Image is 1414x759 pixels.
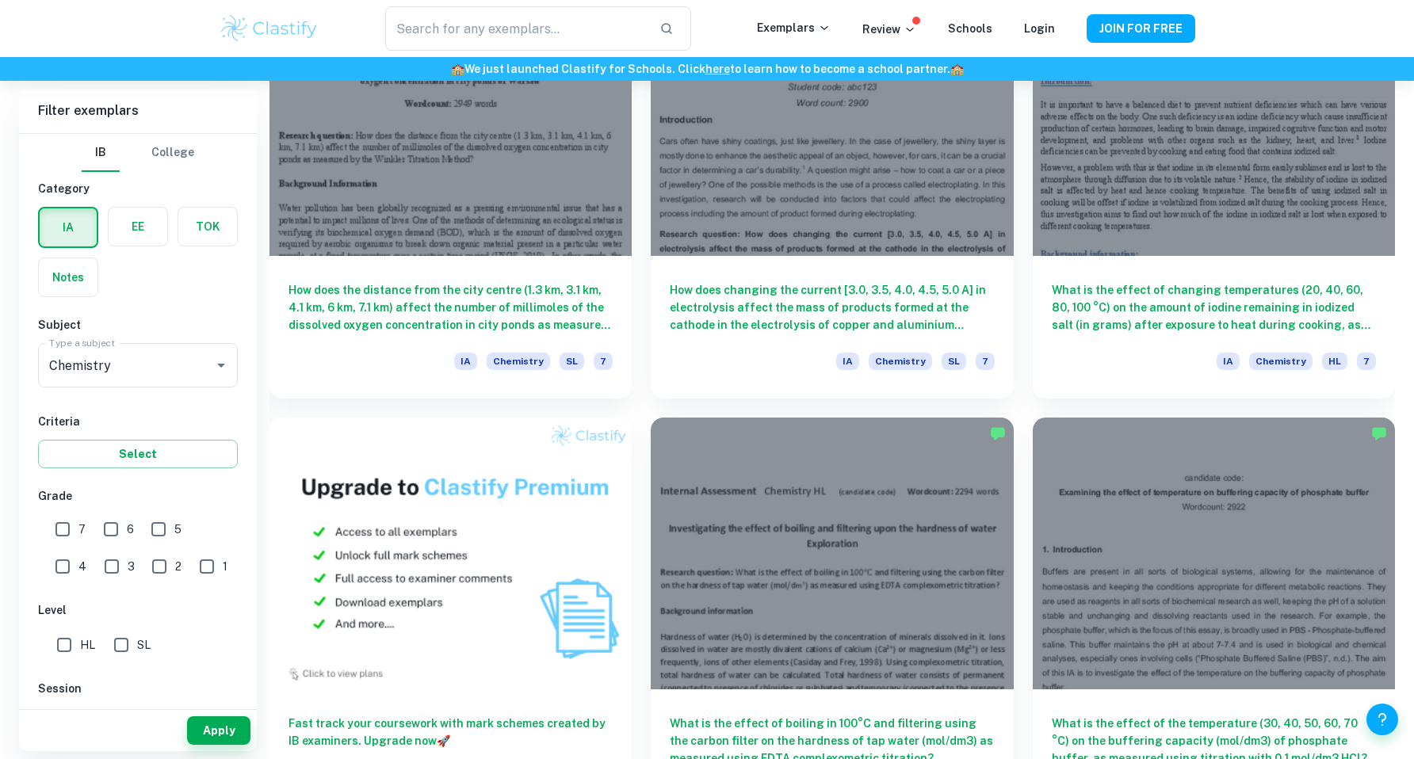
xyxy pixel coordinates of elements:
img: Thumbnail [269,418,632,689]
h6: Category [38,180,238,197]
img: Marked [990,425,1006,441]
h6: Filter exemplars [19,89,257,133]
div: Filter type choice [82,134,194,172]
span: 🏫 [950,63,964,75]
span: 7 [594,353,613,370]
button: Open [210,354,232,376]
h6: How does the distance from the city centre (1.3 km, 3.1 km, 4.1 km, 6 km, 7.1 km) affect the numb... [289,281,613,334]
h6: How does changing the current [3.0, 3.5, 4.0, 4.5, 5.0 A] in electrolysis affect the mass of prod... [670,281,994,334]
span: IA [836,353,859,370]
h6: Subject [38,316,238,334]
button: TOK [178,208,237,246]
span: 5 [174,521,182,538]
h6: Grade [38,487,238,505]
button: JOIN FOR FREE [1087,14,1195,43]
h6: We just launched Clastify for Schools. Click to learn how to become a school partner. [3,60,1411,78]
label: Type a subject [49,336,115,349]
img: Clastify logo [219,13,319,44]
h6: Session [38,680,238,697]
span: Chemistry [1249,353,1313,370]
a: here [705,63,730,75]
h6: Level [38,601,238,619]
span: 7 [976,353,995,370]
span: Chemistry [869,353,932,370]
p: Review [862,21,916,38]
a: Login [1024,22,1055,35]
input: Search for any exemplars... [385,6,647,51]
span: 7 [1357,353,1376,370]
button: Apply [187,716,250,745]
span: 6 [127,521,134,538]
a: Schools [948,22,992,35]
button: Help and Feedback [1366,704,1398,735]
p: Exemplars [757,19,831,36]
img: Marked [1371,425,1387,441]
span: HL [1322,353,1347,370]
span: SL [942,353,966,370]
h6: What is the effect of changing temperatures (20, 40, 60, 80, 100 °C) on the amount of iodine rema... [1052,281,1376,334]
span: 🚀 [437,734,450,747]
span: SL [560,353,584,370]
span: 4 [78,558,86,575]
span: HL [80,636,95,654]
span: 3 [128,558,135,575]
h6: Criteria [38,413,238,430]
button: EE [109,208,167,246]
span: IA [1217,353,1240,370]
span: Chemistry [487,353,550,370]
button: IB [82,134,120,172]
span: 2 [175,558,182,575]
span: 7 [78,521,86,538]
button: Notes [39,258,97,296]
span: 🏫 [451,63,464,75]
button: IA [40,208,97,246]
span: 1 [223,558,227,575]
h6: Fast track your coursework with mark schemes created by IB examiners. Upgrade now [289,715,613,749]
span: IA [454,353,477,370]
span: SL [137,636,151,654]
button: College [151,134,194,172]
button: Select [38,440,238,468]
